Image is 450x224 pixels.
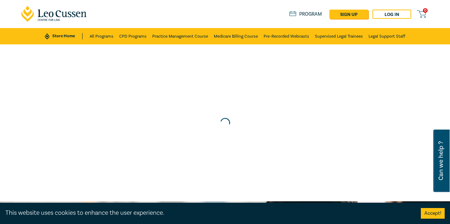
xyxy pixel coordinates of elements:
[264,28,309,44] a: Pre-Recorded Webcasts
[438,134,444,188] span: Can we help ?
[421,208,445,219] button: Accept cookies
[315,28,363,44] a: Supervised Legal Trainees
[214,28,258,44] a: Medicare Billing Course
[152,28,208,44] a: Practice Management Course
[90,28,113,44] a: All Programs
[423,8,428,13] span: 0
[5,208,410,218] div: This website uses cookies to enhance the user experience.
[119,28,147,44] a: CPD Programs
[329,10,368,19] a: sign up
[289,11,322,17] a: Program
[45,33,82,39] a: Store Home
[369,28,405,44] a: Legal Support Staff
[372,10,411,19] a: Log in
